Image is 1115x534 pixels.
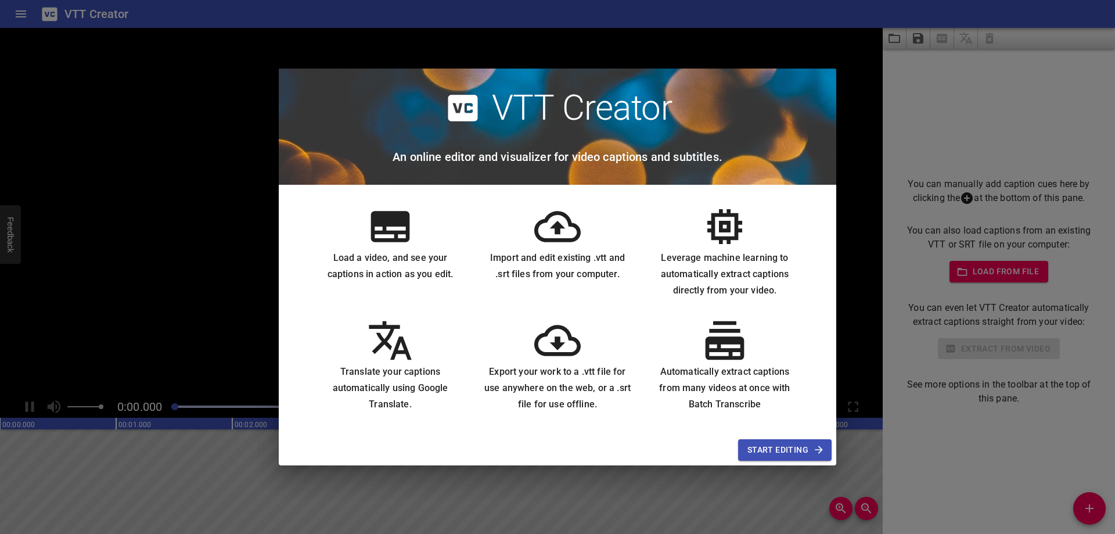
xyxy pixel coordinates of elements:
button: Start Editing [738,439,832,461]
h6: Export your work to a .vtt file for use anywhere on the web, or a .srt file for use offline. [483,364,632,413]
span: Start Editing [747,443,822,457]
h2: VTT Creator [492,87,672,129]
h6: Import and edit existing .vtt and .srt files from your computer. [483,250,632,282]
h6: Leverage machine learning to automatically extract captions directly from your video. [650,250,799,299]
h6: Automatically extract captions from many videos at once with Batch Transcribe [650,364,799,413]
h6: Load a video, and see your captions in action as you edit. [316,250,465,282]
h6: An online editor and visualizer for video captions and subtitles. [393,148,722,166]
h6: Translate your captions automatically using Google Translate. [316,364,465,413]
